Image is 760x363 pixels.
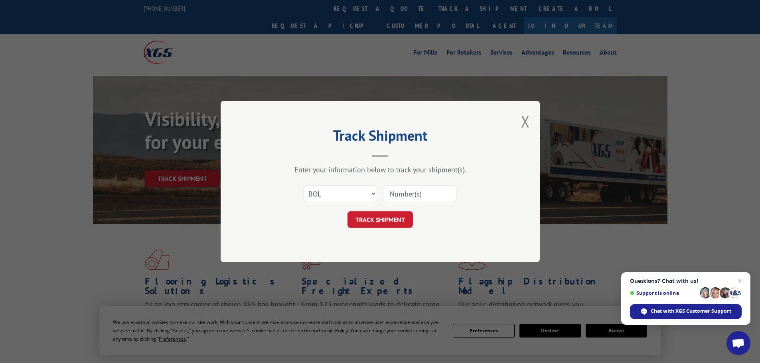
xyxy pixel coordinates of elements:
[261,130,500,145] h2: Track Shipment
[726,331,750,355] div: Open chat
[630,290,697,296] span: Support is online
[630,278,742,284] span: Questions? Chat with us!
[521,111,530,132] button: Close modal
[630,304,742,319] div: Chat with XGS Customer Support
[651,308,731,315] span: Chat with XGS Customer Support
[347,211,413,228] button: TRACK SHIPMENT
[735,276,744,286] span: Close chat
[261,165,500,174] div: Enter your information below to track your shipment(s).
[383,185,456,202] input: Number(s)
